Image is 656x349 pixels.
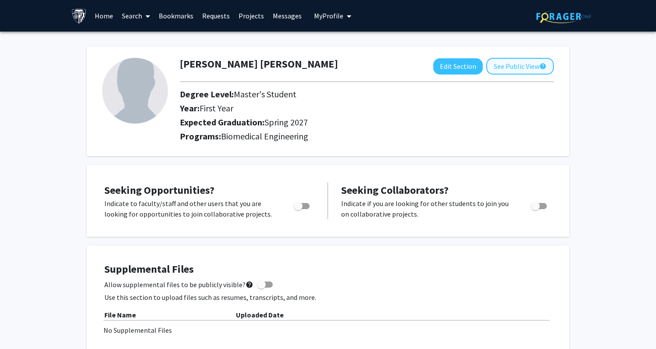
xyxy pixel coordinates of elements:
[180,131,554,142] h2: Programs:
[154,0,198,31] a: Bookmarks
[7,310,37,342] iframe: Chat
[90,0,118,31] a: Home
[341,183,449,197] span: Seeking Collaborators?
[314,11,343,20] span: My Profile
[180,58,338,71] h1: [PERSON_NAME] [PERSON_NAME]
[180,89,504,100] h2: Degree Level:
[103,325,553,335] div: No Supplemental Files
[264,117,308,128] span: Spring 2027
[528,198,552,211] div: Toggle
[198,0,234,31] a: Requests
[234,89,296,100] span: Master's Student
[118,0,154,31] a: Search
[433,58,483,75] button: Edit Section
[290,198,314,211] div: Toggle
[180,117,504,128] h2: Expected Graduation:
[234,0,268,31] a: Projects
[180,103,504,114] h2: Year:
[104,279,253,290] span: Allow supplemental files to be publicly visible?
[341,198,514,219] p: Indicate if you are looking for other students to join you on collaborative projects.
[104,263,552,276] h4: Supplemental Files
[536,10,591,23] img: ForagerOne Logo
[268,0,306,31] a: Messages
[104,183,214,197] span: Seeking Opportunities?
[200,103,233,114] span: First Year
[104,292,552,303] p: Use this section to upload files such as resumes, transcripts, and more.
[104,198,277,219] p: Indicate to faculty/staff and other users that you are looking for opportunities to join collabor...
[221,131,308,142] span: Biomedical Engineering
[104,310,136,319] b: File Name
[71,8,87,24] img: Johns Hopkins University Logo
[236,310,284,319] b: Uploaded Date
[246,279,253,290] mat-icon: help
[539,61,546,71] mat-icon: help
[486,58,554,75] button: See Public View
[102,58,168,124] img: Profile Picture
